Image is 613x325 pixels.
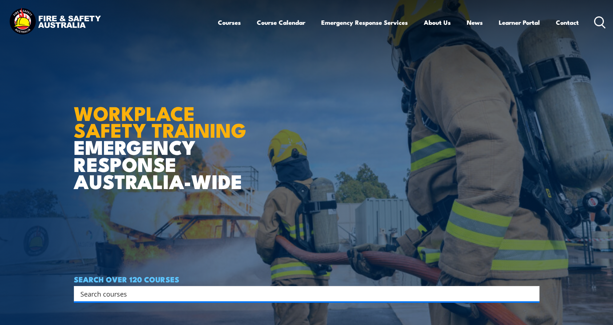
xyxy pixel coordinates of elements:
h4: SEARCH OVER 120 COURSES [74,275,540,283]
a: About Us [424,13,451,32]
a: Course Calendar [257,13,305,32]
strong: WORKPLACE SAFETY TRAINING [74,97,246,145]
a: Learner Portal [499,13,540,32]
button: Search magnifier button [527,289,537,299]
a: Courses [218,13,241,32]
input: Search input [80,288,524,299]
a: Contact [556,13,579,32]
a: Emergency Response Services [321,13,408,32]
a: News [467,13,483,32]
h1: EMERGENCY RESPONSE AUSTRALIA-WIDE [74,86,252,189]
form: Search form [82,289,525,299]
